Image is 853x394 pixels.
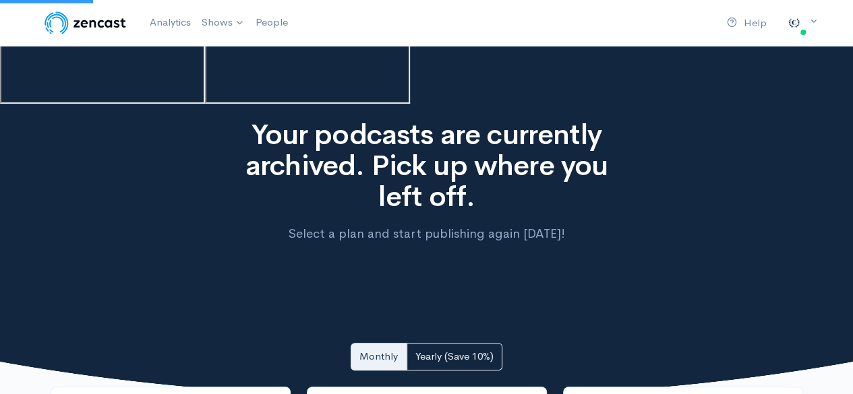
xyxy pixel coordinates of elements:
[407,343,502,370] a: Yearly (Save 10%)
[780,9,807,36] img: ...
[221,119,632,213] h1: Your podcasts are currently archived. Pick up where you left off.
[722,9,772,38] a: Help
[221,224,632,243] p: Select a plan and start publishing again [DATE]!
[250,8,293,37] a: People
[144,8,196,37] a: Analytics
[196,8,250,38] a: Shows
[351,343,407,370] a: Monthly
[42,9,128,36] img: ZenCast Logo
